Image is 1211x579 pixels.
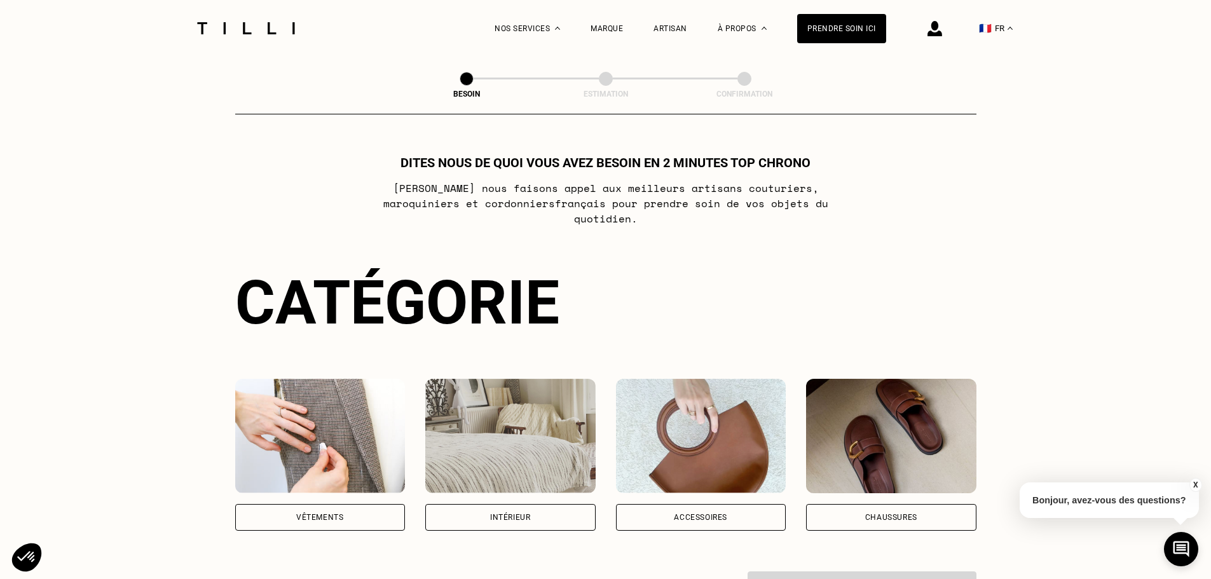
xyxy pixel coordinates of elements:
[616,379,786,493] img: Accessoires
[806,379,976,493] img: Chaussures
[400,155,811,170] h1: Dites nous de quoi vous avez besoin en 2 minutes top chrono
[425,379,596,493] img: Intérieur
[235,379,406,493] img: Vêtements
[1008,27,1013,30] img: menu déroulant
[653,24,687,33] a: Artisan
[674,514,727,521] div: Accessoires
[235,267,976,338] div: Catégorie
[490,514,530,521] div: Intérieur
[797,14,886,43] a: Prendre soin ici
[681,90,808,99] div: Confirmation
[542,90,669,99] div: Estimation
[403,90,530,99] div: Besoin
[1189,478,1201,492] button: X
[591,24,623,33] a: Marque
[927,21,942,36] img: icône connexion
[193,22,299,34] img: Logo du service de couturière Tilli
[555,27,560,30] img: Menu déroulant
[865,514,917,521] div: Chaussures
[353,181,858,226] p: [PERSON_NAME] nous faisons appel aux meilleurs artisans couturiers , maroquiniers et cordonniers ...
[296,514,343,521] div: Vêtements
[979,22,992,34] span: 🇫🇷
[762,27,767,30] img: Menu déroulant à propos
[1020,482,1199,518] p: Bonjour, avez-vous des questions?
